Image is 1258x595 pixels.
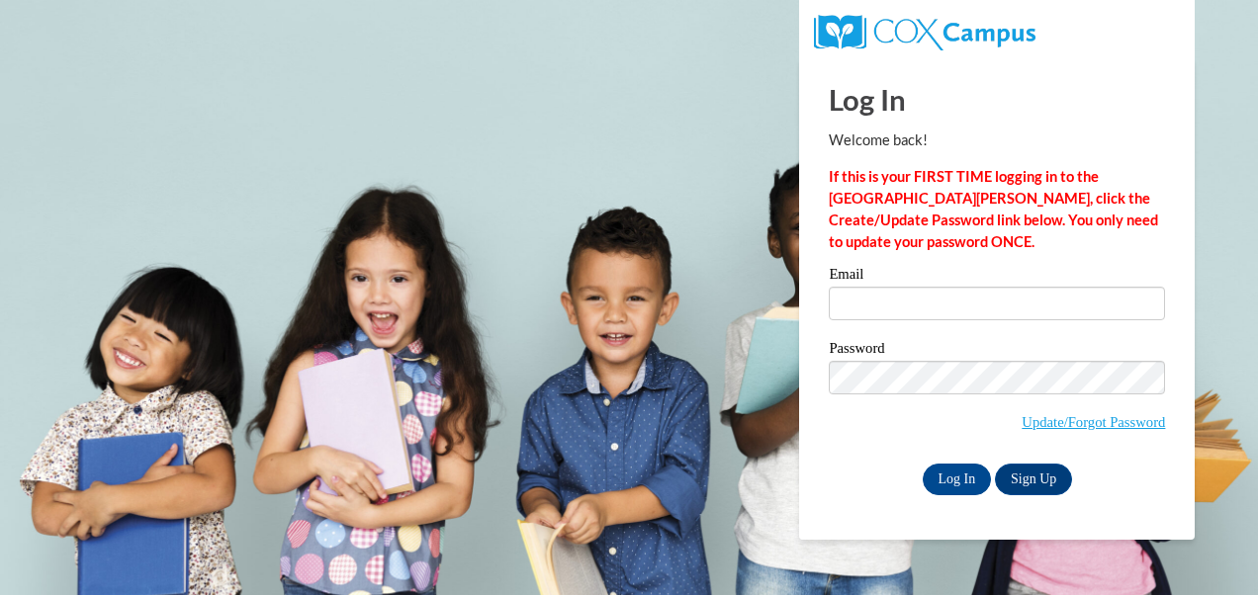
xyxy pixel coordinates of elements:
[814,15,1034,50] img: COX Campus
[814,23,1034,40] a: COX Campus
[829,168,1158,250] strong: If this is your FIRST TIME logging in to the [GEOGRAPHIC_DATA][PERSON_NAME], click the Create/Upd...
[829,267,1165,287] label: Email
[1022,414,1165,430] a: Update/Forgot Password
[829,341,1165,361] label: Password
[829,79,1165,120] h1: Log In
[829,129,1165,151] p: Welcome back!
[995,464,1072,495] a: Sign Up
[923,464,992,495] input: Log In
